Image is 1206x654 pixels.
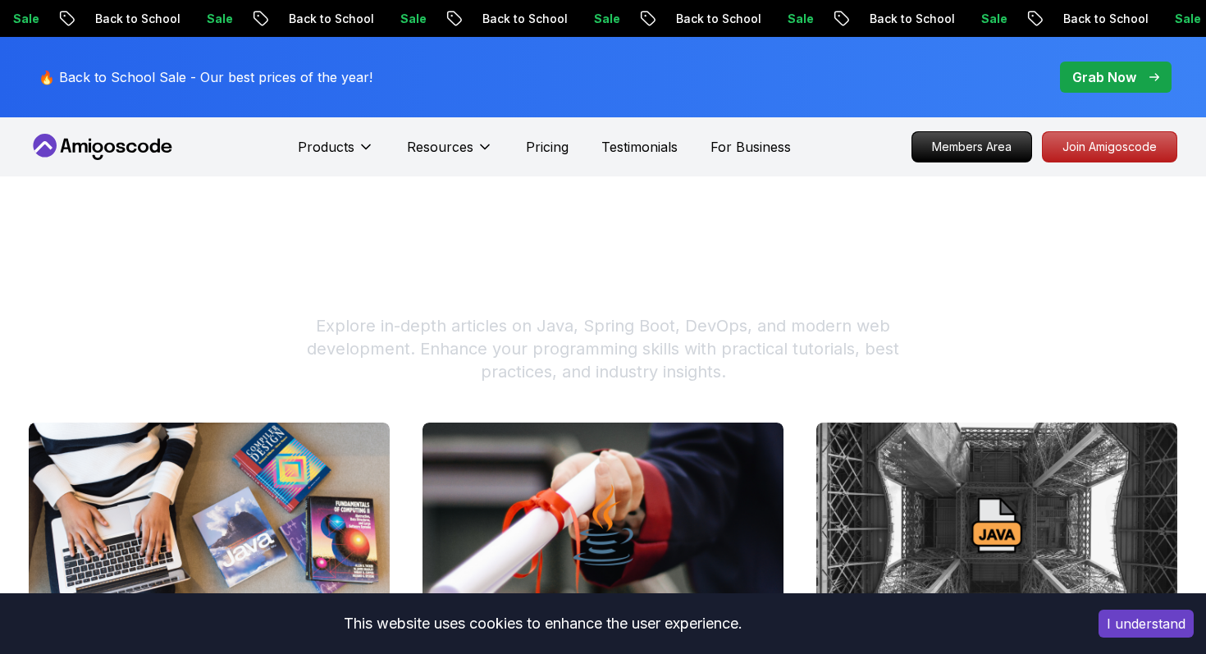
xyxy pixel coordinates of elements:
a: Members Area [911,131,1032,162]
img: image [29,423,390,628]
button: Products [298,137,374,170]
p: Back to School [1047,11,1158,27]
p: Resources [407,137,473,157]
p: Sale [965,11,1017,27]
p: Sale [771,11,824,27]
img: image [423,423,783,628]
p: Back to School [272,11,384,27]
p: Back to School [466,11,578,27]
a: Testimonials [601,137,678,157]
a: For Business [710,137,791,157]
p: Members Area [912,132,1031,162]
div: This website uses cookies to enhance the user experience. [12,606,1074,642]
a: Pricing [526,137,569,157]
p: Sale [190,11,243,27]
h1: Programming Blogs & Tutorials [29,255,1177,295]
p: Sale [578,11,630,27]
p: Sale [384,11,436,27]
p: Back to School [79,11,190,27]
button: Accept cookies [1099,610,1194,638]
p: Grab Now [1072,67,1136,87]
p: Back to School [853,11,965,27]
p: 🔥 Back to School Sale - Our best prices of the year! [39,67,372,87]
p: Explore in-depth articles on Java, Spring Boot, DevOps, and modern web development. Enhance your ... [288,314,918,383]
img: image [816,423,1177,628]
button: Resources [407,137,493,170]
p: Products [298,137,354,157]
a: Join Amigoscode [1042,131,1177,162]
p: Back to School [660,11,771,27]
p: Join Amigoscode [1043,132,1176,162]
